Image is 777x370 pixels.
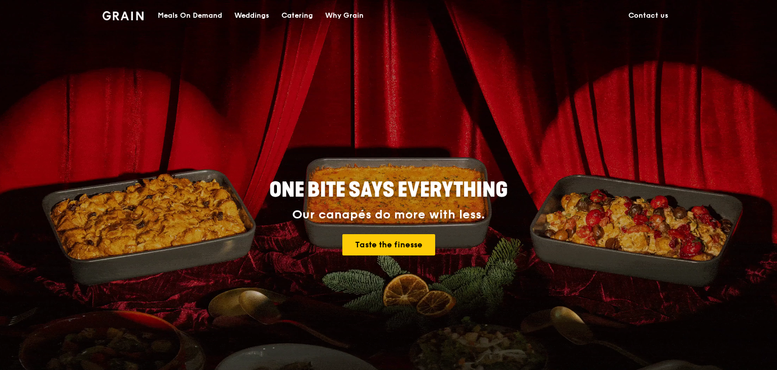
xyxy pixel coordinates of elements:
[319,1,370,31] a: Why Grain
[269,178,508,202] span: ONE BITE SAYS EVERYTHING
[622,1,675,31] a: Contact us
[228,1,275,31] a: Weddings
[281,1,313,31] div: Catering
[275,1,319,31] a: Catering
[102,11,144,20] img: Grain
[342,234,435,255] a: Taste the finesse
[325,1,364,31] div: Why Grain
[158,1,222,31] div: Meals On Demand
[234,1,269,31] div: Weddings
[206,208,571,222] div: Our canapés do more with less.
